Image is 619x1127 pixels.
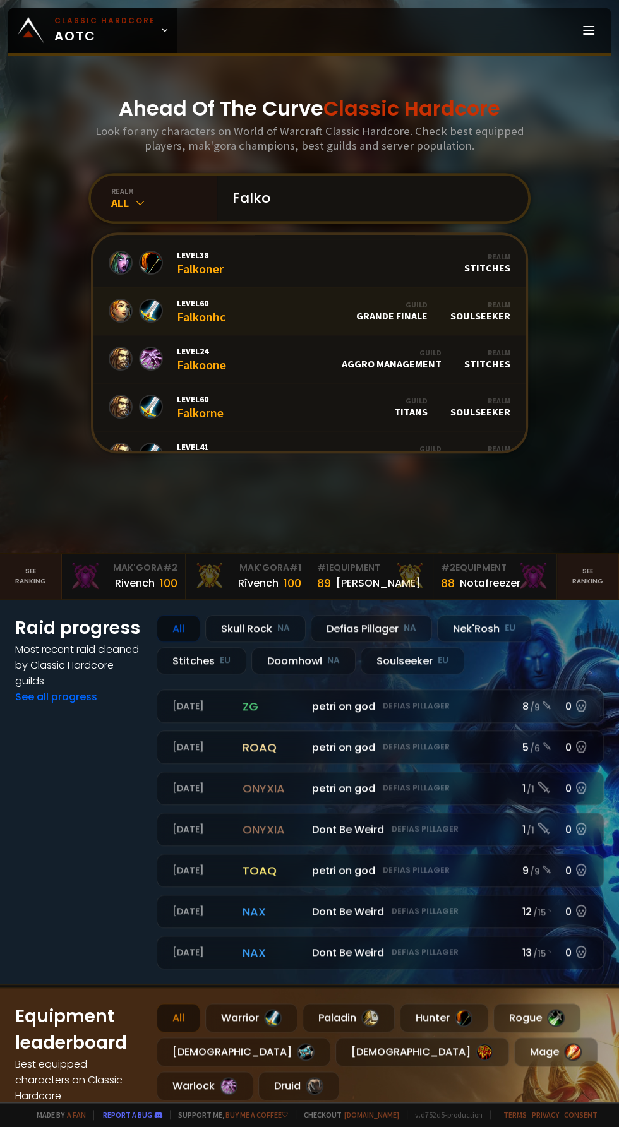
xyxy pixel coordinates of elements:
[15,641,141,689] h4: Most recent raid cleaned by Classic Hardcore guilds
[103,1110,152,1119] a: Report a bug
[361,647,464,674] div: Soulseeker
[93,287,526,335] a: Level60FalkonhcGuildGrande FinaleRealmSoulseeker
[437,615,531,642] div: Nek'Rosh
[450,300,510,322] div: Soulseeker
[433,554,557,599] a: #2Equipment88Notafreezer
[177,345,226,357] span: Level 24
[238,575,279,591] div: Rîvench
[269,444,442,453] div: Guild
[93,431,526,479] a: Level41FalkorusGuild[PERSON_NAME] stole my BodytypeRealmStitches
[317,561,425,575] div: Equipment
[505,622,515,635] small: EU
[62,554,186,599] a: Mak'Gora#2Rivench100
[54,15,155,45] span: AOTC
[177,441,223,453] span: Level 41
[464,252,510,261] div: Realm
[157,689,604,723] a: [DATE]zgpetri on godDefias Pillager8 /90
[284,575,301,592] div: 100
[450,396,510,405] div: Realm
[514,1037,598,1066] div: Mage
[119,93,500,124] h1: Ahead Of The Curve
[289,561,301,574] span: # 1
[438,654,448,667] small: EU
[157,854,604,887] a: [DATE]toaqpetri on godDefias Pillager9 /90
[157,615,200,642] div: All
[67,1110,86,1119] a: a fan
[450,300,510,309] div: Realm
[160,575,177,592] div: 100
[186,554,309,599] a: Mak'Gora#1Rîvench100
[111,196,217,210] div: All
[157,813,604,846] a: [DATE]onyxiaDont Be WeirdDefias Pillager1 /10
[205,1003,297,1032] div: Warrior
[464,252,510,274] div: Stitches
[177,441,223,468] div: Falkorus
[193,561,301,575] div: Mak'Gora
[93,124,526,153] h3: Look for any characters on World of Warcraft Classic Hardcore. Check best equipped players, mak'g...
[335,1037,509,1066] div: [DEMOGRAPHIC_DATA]
[327,654,340,667] small: NA
[464,444,510,466] div: Stitches
[115,575,155,591] div: Rivench
[464,348,510,370] div: Stitches
[464,348,510,357] div: Realm
[93,239,526,287] a: Level38FalkonerRealmStitches
[163,561,177,574] span: # 2
[400,1003,488,1032] div: Hunter
[177,393,224,420] div: Falkorne
[93,383,526,431] a: Level60FalkorneGuildTitansRealmSoulseeker
[303,1003,395,1032] div: Paladin
[177,249,224,261] span: Level 38
[404,622,416,635] small: NA
[269,444,442,466] div: [PERSON_NAME] stole my Bodytype
[205,615,306,642] div: Skull Rock
[532,1110,559,1119] a: Privacy
[336,575,421,591] div: [PERSON_NAME]
[15,615,141,641] h1: Raid progress
[441,561,549,575] div: Equipment
[157,1071,253,1100] div: Warlock
[344,1110,399,1119] a: [DOMAIN_NAME]
[157,1037,330,1066] div: [DEMOGRAPHIC_DATA]
[296,1110,399,1119] span: Checkout
[177,297,225,309] span: Level 60
[493,1003,580,1032] div: Rogue
[93,335,526,383] a: Level24FalkooneGuildAggro ManagementRealmStitches
[54,15,155,27] small: Classic Hardcore
[317,575,331,592] div: 89
[394,396,428,418] div: Titans
[309,554,433,599] a: #1Equipment89[PERSON_NAME]
[157,936,604,969] a: [DATE]naxDont Be WeirdDefias Pillager13 /150
[225,176,513,221] input: Search a character...
[225,1110,288,1119] a: Buy me a coffee
[69,561,177,575] div: Mak'Gora
[557,554,619,599] a: Seeranking
[29,1110,86,1119] span: Made by
[157,895,604,928] a: [DATE]naxDont Be WeirdDefias Pillager12 /150
[157,1003,200,1032] div: All
[311,615,432,642] div: Defias Pillager
[177,393,224,405] span: Level 60
[177,297,225,325] div: Falkonhc
[15,1003,141,1056] h1: Equipment leaderboard
[441,575,455,592] div: 88
[342,348,442,357] div: Guild
[356,300,428,309] div: Guild
[157,772,604,805] a: [DATE]onyxiapetri on godDefias Pillager1 /10
[157,730,604,764] a: [DATE]roaqpetri on godDefias Pillager5 /60
[15,689,97,704] a: See all progress
[564,1110,598,1119] a: Consent
[258,1071,339,1100] div: Druid
[394,396,428,405] div: Guild
[342,348,442,370] div: Aggro Management
[441,561,455,574] span: # 2
[450,396,510,418] div: Soulseeker
[251,647,356,674] div: Doomhowl
[8,8,177,53] a: Classic HardcoreAOTC
[356,300,428,322] div: Grande Finale
[277,622,290,635] small: NA
[407,1110,483,1119] span: v. d752d5 - production
[464,444,510,453] div: Realm
[157,647,246,674] div: Stitches
[323,94,500,122] span: Classic Hardcore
